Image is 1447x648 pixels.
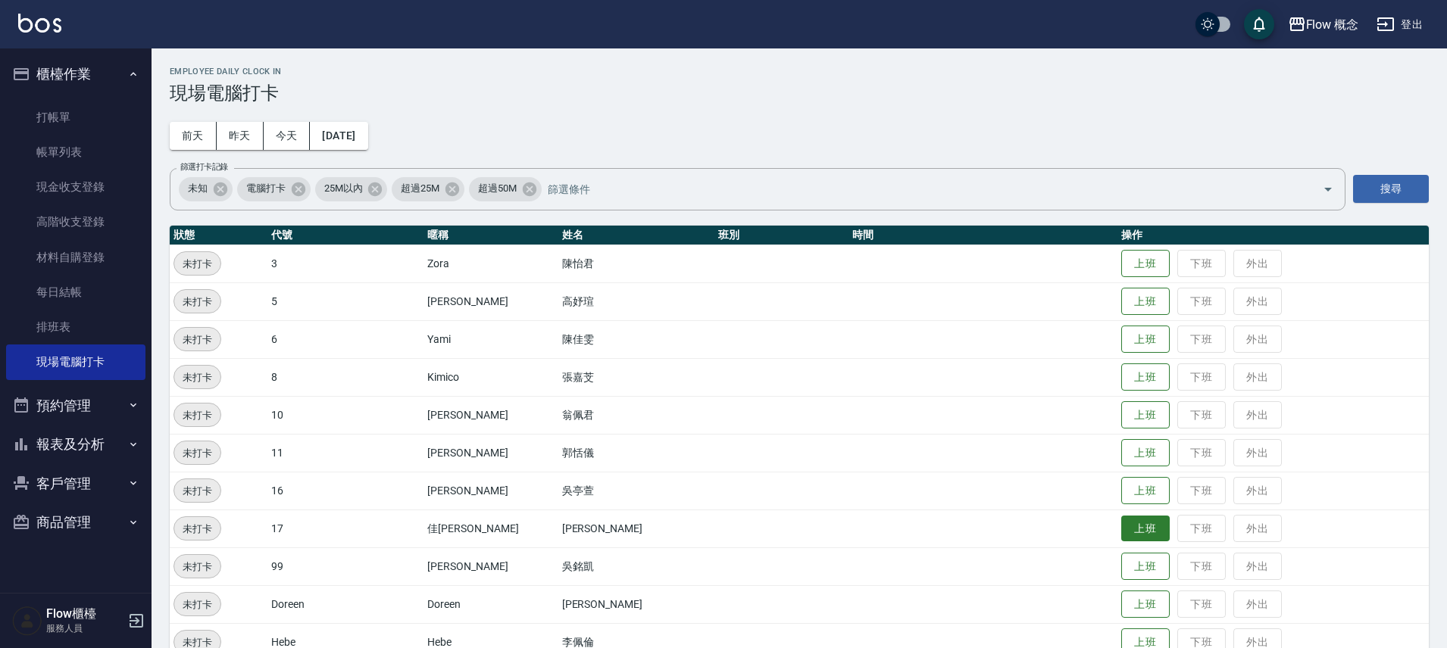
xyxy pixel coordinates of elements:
[1121,590,1170,618] button: 上班
[179,177,233,201] div: 未知
[217,122,264,150] button: 昨天
[12,606,42,636] img: Person
[6,170,145,204] a: 現金收支登錄
[558,320,714,358] td: 陳佳雯
[423,472,558,509] td: [PERSON_NAME]
[310,122,367,150] button: [DATE]
[423,358,558,396] td: Kimico
[267,282,423,320] td: 5
[46,606,123,622] h5: Flow櫃檯
[6,275,145,310] a: 每日結帳
[558,585,714,623] td: [PERSON_NAME]
[1316,177,1340,201] button: Open
[1121,288,1170,316] button: 上班
[237,181,295,196] span: 電腦打卡
[1121,363,1170,391] button: 上班
[267,472,423,509] td: 16
[558,226,714,245] th: 姓名
[174,294,220,310] span: 未打卡
[1121,401,1170,429] button: 上班
[6,240,145,275] a: 材料自購登錄
[423,226,558,245] th: 暱稱
[267,320,423,358] td: 6
[6,135,145,170] a: 帳單列表
[264,122,311,150] button: 今天
[174,521,220,537] span: 未打卡
[423,396,558,434] td: [PERSON_NAME]
[1244,9,1274,39] button: save
[174,369,220,385] span: 未打卡
[174,256,220,272] span: 未打卡
[170,67,1429,76] h2: Employee Daily Clock In
[6,425,145,464] button: 報表及分析
[714,226,849,245] th: 班別
[6,503,145,542] button: 商品管理
[1306,15,1359,34] div: Flow 概念
[315,177,388,201] div: 25M以內
[558,547,714,585] td: 吳銘凱
[6,204,145,239] a: 高階收支登錄
[267,358,423,396] td: 8
[1117,226,1429,245] th: 操作
[544,176,1296,202] input: 篩選條件
[469,177,542,201] div: 超過50M
[1353,175,1429,203] button: 搜尋
[558,282,714,320] td: 高妤瑄
[423,509,558,547] td: 佳[PERSON_NAME]
[423,282,558,320] td: [PERSON_NAME]
[179,181,217,196] span: 未知
[1121,516,1170,542] button: 上班
[392,177,464,201] div: 超過25M
[6,386,145,425] button: 預約管理
[6,310,145,344] a: 排班表
[1121,439,1170,467] button: 上班
[174,483,220,499] span: 未打卡
[1370,11,1429,39] button: 登出
[170,83,1429,104] h3: 現場電腦打卡
[469,181,526,196] span: 超過50M
[174,597,220,612] span: 未打卡
[1121,477,1170,505] button: 上班
[46,622,123,635] p: 服務人員
[392,181,448,196] span: 超過25M
[267,509,423,547] td: 17
[315,181,372,196] span: 25M以內
[267,585,423,623] td: Doreen
[174,407,220,423] span: 未打卡
[6,55,145,94] button: 櫃檯作業
[1121,553,1170,581] button: 上班
[267,226,423,245] th: 代號
[170,122,217,150] button: 前天
[558,509,714,547] td: [PERSON_NAME]
[6,344,145,379] a: 現場電腦打卡
[1282,9,1365,40] button: Flow 概念
[558,358,714,396] td: 張嘉芠
[237,177,311,201] div: 電腦打卡
[1121,326,1170,354] button: 上班
[174,559,220,575] span: 未打卡
[423,585,558,623] td: Doreen
[170,226,267,245] th: 狀態
[18,14,61,33] img: Logo
[1121,250,1170,278] button: 上班
[849,226,1117,245] th: 時間
[267,434,423,472] td: 11
[267,245,423,282] td: 3
[423,547,558,585] td: [PERSON_NAME]
[558,472,714,509] td: 吳亭萱
[558,434,714,472] td: 郭恬儀
[174,445,220,461] span: 未打卡
[423,320,558,358] td: Yami
[180,161,228,173] label: 篩選打卡記錄
[423,245,558,282] td: Zora
[558,245,714,282] td: 陳怡君
[6,100,145,135] a: 打帳單
[267,396,423,434] td: 10
[423,434,558,472] td: [PERSON_NAME]
[558,396,714,434] td: 翁佩君
[267,547,423,585] td: 99
[6,464,145,503] button: 客戶管理
[174,332,220,347] span: 未打卡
